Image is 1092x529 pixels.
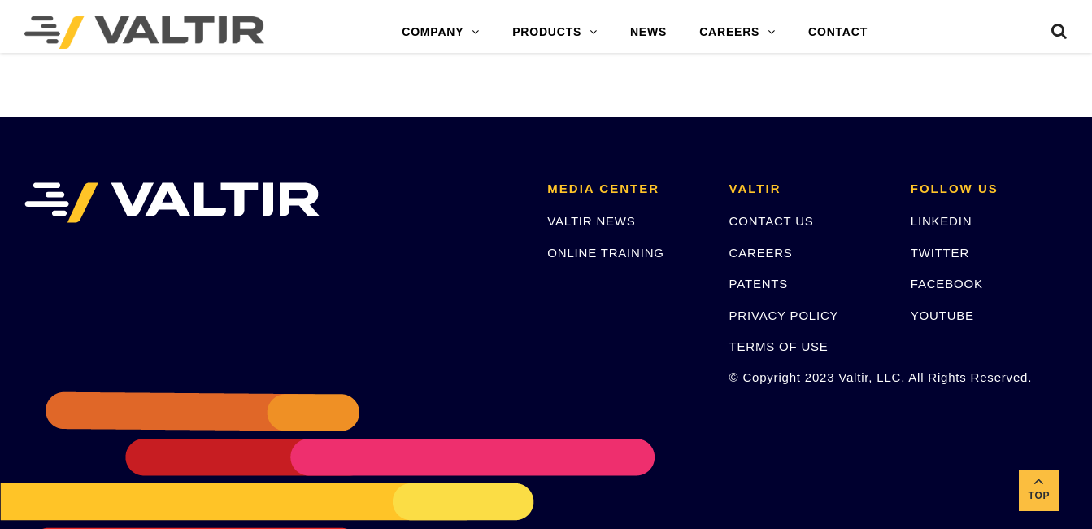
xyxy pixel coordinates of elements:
a: LINKEDIN [911,214,972,228]
a: NEWS [614,16,683,49]
a: ONLINE TRAINING [547,246,663,260]
span: Top [1019,487,1059,505]
a: YOUTUBE [911,308,974,322]
a: Top [1019,470,1059,511]
a: FACEBOOK [911,277,983,291]
h2: FOLLOW US [911,182,1068,196]
a: CONTACT US [729,214,814,228]
a: VALTIR NEWS [547,214,635,228]
a: PRIVACY POLICY [729,308,839,322]
img: Valtir [24,16,264,49]
a: CAREERS [683,16,792,49]
a: PATENTS [729,277,789,291]
p: © Copyright 2023 Valtir, LLC. All Rights Reserved. [729,368,886,387]
h2: VALTIR [729,182,886,196]
a: CONTACT [792,16,884,49]
img: VALTIR [24,182,320,223]
a: PRODUCTS [496,16,614,49]
h2: MEDIA CENTER [547,182,704,196]
a: CAREERS [729,246,793,260]
a: TERMS OF USE [729,339,829,353]
a: COMPANY [385,16,496,49]
a: TWITTER [911,246,969,260]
